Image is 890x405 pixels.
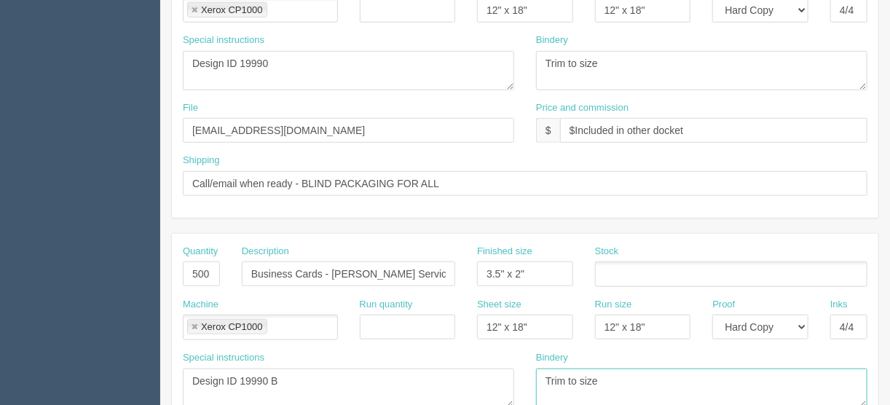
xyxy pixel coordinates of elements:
label: Run quantity [360,298,413,312]
label: File [183,101,198,115]
label: Shipping [183,154,220,168]
label: Inks [830,298,848,312]
label: Proof [712,298,735,312]
label: Special instructions [183,351,264,365]
label: Bindery [536,351,568,365]
div: Xerox CP1000 [201,5,263,15]
label: Price and commission [536,101,629,115]
label: Sheet size [477,298,521,312]
label: Stock [595,245,619,259]
div: $ [536,118,560,143]
label: Finished size [477,245,532,259]
label: Run size [595,298,632,312]
div: Xerox CP1000 [201,322,263,331]
label: Special instructions [183,34,264,47]
textarea: Trim to size [536,51,867,90]
label: Machine [183,298,218,312]
label: Description [242,245,289,259]
label: Bindery [536,34,568,47]
textarea: Design ID 19992 [183,51,514,90]
label: Quantity [183,245,218,259]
